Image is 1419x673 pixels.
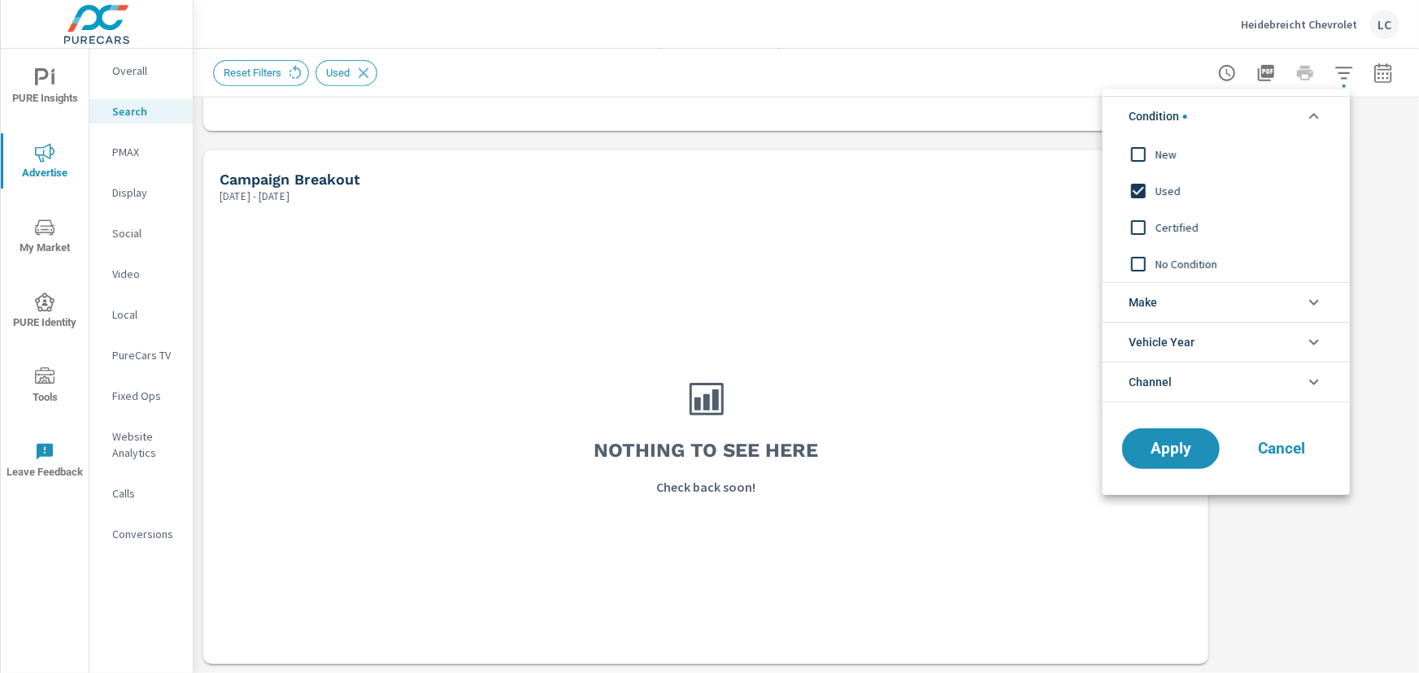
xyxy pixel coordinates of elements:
[1103,245,1347,282] div: No Condition
[1129,363,1172,402] span: Channel
[1156,254,1334,274] span: No Condition
[1129,97,1187,136] span: Condition
[1103,89,1350,409] ul: filter options
[1129,283,1157,322] span: Make
[1156,181,1334,201] span: Used
[1233,428,1330,469] button: Cancel
[1103,172,1347,209] div: Used
[1103,136,1347,172] div: New
[1103,209,1347,245] div: Certified
[1249,441,1314,456] span: Cancel
[1122,428,1220,469] button: Apply
[1156,145,1334,164] span: New
[1129,323,1195,362] span: Vehicle Year
[1156,218,1334,237] span: Certified
[1138,441,1204,456] span: Apply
